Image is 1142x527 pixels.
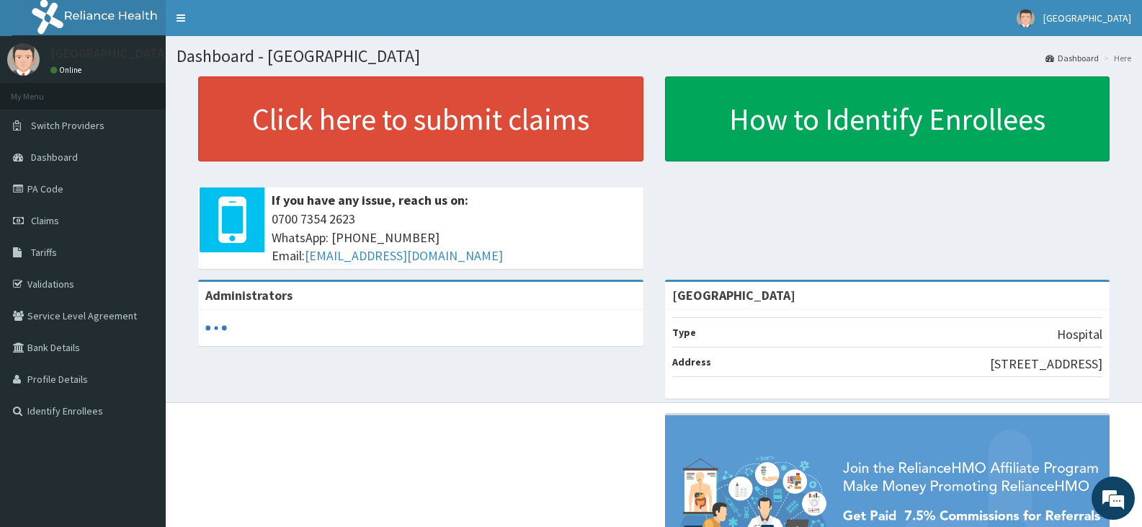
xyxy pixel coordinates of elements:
a: Click here to submit claims [198,76,643,161]
span: [GEOGRAPHIC_DATA] [1043,12,1131,25]
a: Online [50,65,85,75]
span: Tariffs [31,246,57,259]
img: User Image [1017,9,1035,27]
span: Switch Providers [31,119,104,132]
span: 0700 7354 2623 WhatsApp: [PHONE_NUMBER] Email: [272,210,636,265]
b: Address [672,355,711,368]
b: If you have any issue, reach us on: [272,192,468,208]
img: User Image [7,43,40,76]
span: Claims [31,214,59,227]
li: Here [1100,52,1131,64]
svg: audio-loading [205,317,227,339]
p: [GEOGRAPHIC_DATA] [50,47,169,60]
b: Administrators [205,287,293,304]
strong: [GEOGRAPHIC_DATA] [672,287,795,304]
h1: Dashboard - [GEOGRAPHIC_DATA] [177,47,1131,66]
span: Dashboard [31,151,78,164]
b: Type [672,326,696,339]
p: [STREET_ADDRESS] [990,355,1102,373]
p: Hospital [1057,325,1102,344]
a: Dashboard [1045,52,1099,64]
a: How to Identify Enrollees [665,76,1110,161]
a: [EMAIL_ADDRESS][DOMAIN_NAME] [305,247,503,264]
